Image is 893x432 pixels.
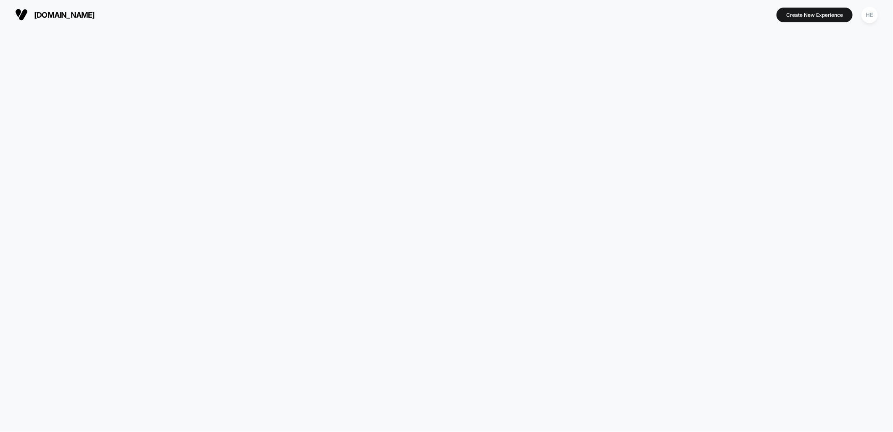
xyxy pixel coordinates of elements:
button: [DOMAIN_NAME] [13,8,98,21]
button: Create New Experience [777,8,853,22]
button: HE [859,6,880,24]
img: Visually logo [15,8,28,21]
span: [DOMAIN_NAME] [34,11,95,19]
div: HE [861,7,878,23]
